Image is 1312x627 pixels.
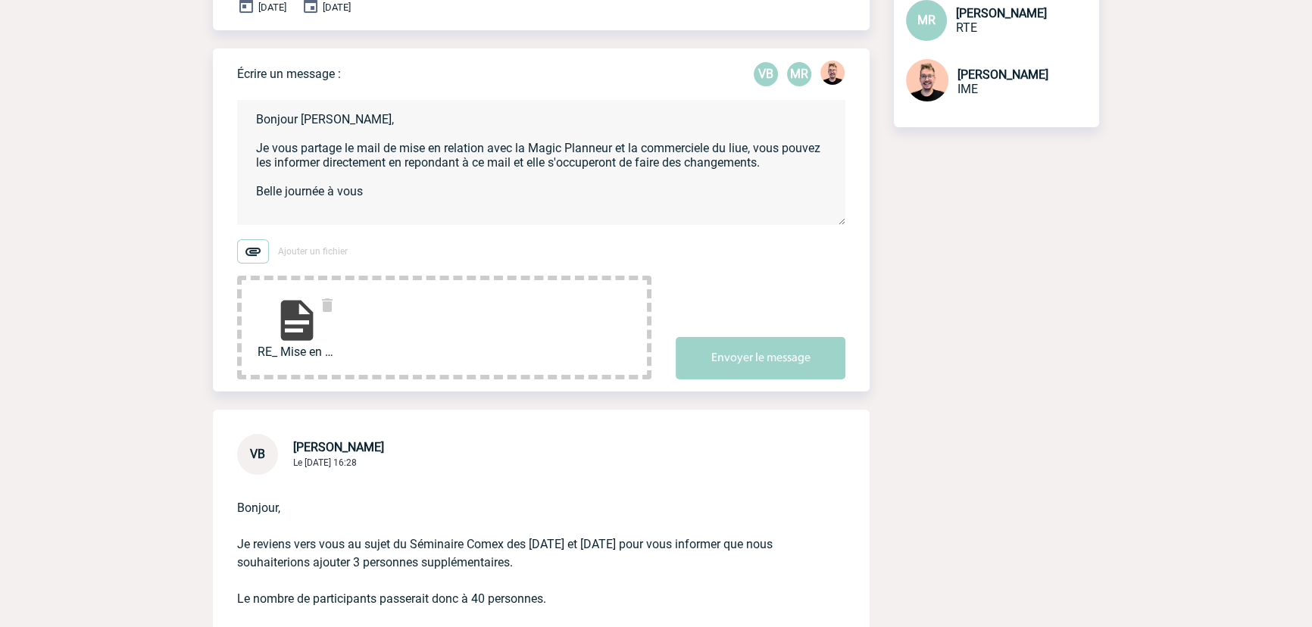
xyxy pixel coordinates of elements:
p: Écrire un message : [237,67,341,81]
span: IME [957,82,978,96]
span: [DATE] [323,2,351,13]
span: MR [917,13,936,27]
span: [DATE] [258,2,286,13]
div: Stefan MILADINOVIC [820,61,845,88]
div: Valérie BACHELOT [754,62,778,86]
img: delete.svg [318,296,336,314]
img: 129741-1.png [820,61,845,85]
span: VB [250,447,265,461]
img: file-document.svg [273,296,321,345]
span: [PERSON_NAME] [957,67,1048,82]
img: 129741-1.png [906,59,948,101]
p: VB [754,62,778,86]
p: MR [787,62,811,86]
div: Marisa RICHARD [787,62,811,86]
span: RE_ Mise en relation... [258,345,336,359]
span: [PERSON_NAME] [956,6,1047,20]
span: Le [DATE] 16:28 [293,457,357,468]
span: [PERSON_NAME] [293,440,384,454]
span: Ajouter un fichier [278,246,348,257]
button: Envoyer le message [676,337,845,379]
span: RTE [956,20,977,35]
